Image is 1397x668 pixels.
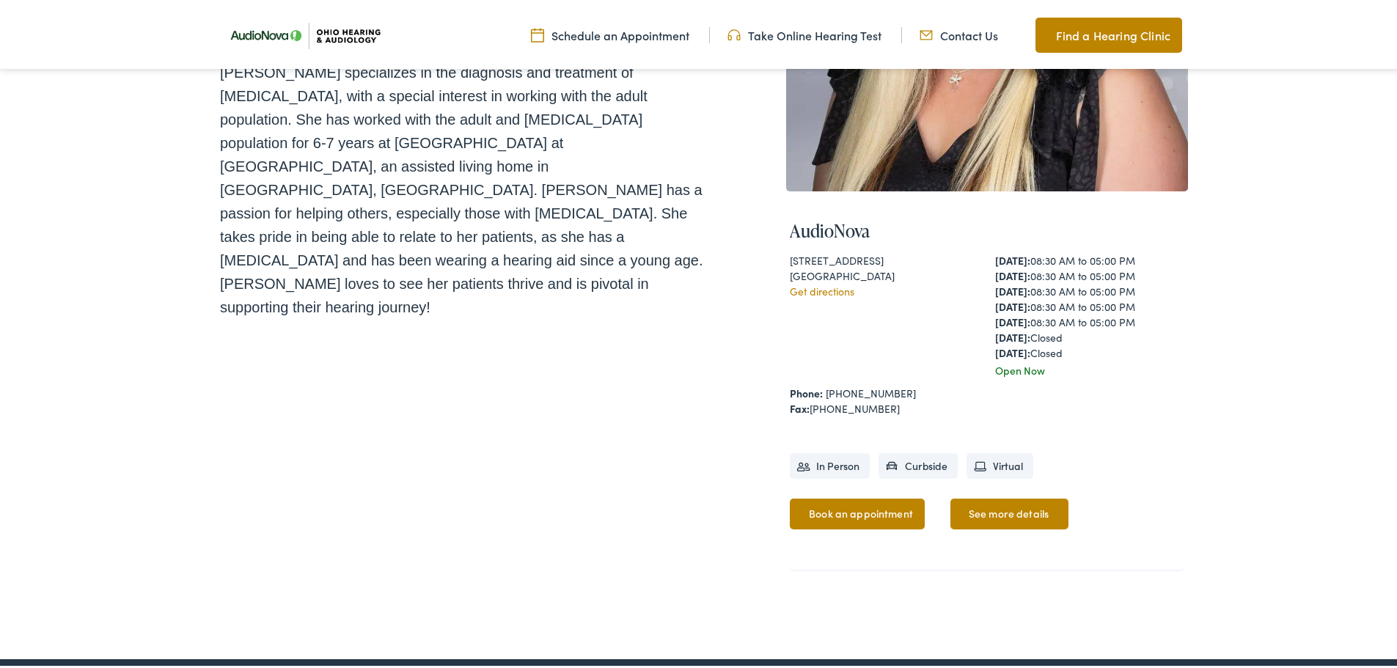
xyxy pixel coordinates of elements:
[995,296,1030,311] strong: [DATE]:
[995,250,1030,265] strong: [DATE]:
[220,58,704,316] p: [PERSON_NAME] specializes in the diagnosis and treatment of [MEDICAL_DATA], with a special intere...
[790,265,979,281] div: [GEOGRAPHIC_DATA]
[826,383,916,397] a: [PHONE_NUMBER]
[790,496,925,526] a: Book an appointment
[950,496,1068,526] a: See more details
[995,250,1184,358] div: 08:30 AM to 05:00 PM 08:30 AM to 05:00 PM 08:30 AM to 05:00 PM 08:30 AM to 05:00 PM 08:30 AM to 0...
[790,398,810,413] strong: Fax:
[995,360,1184,375] div: Open Now
[790,398,1184,414] div: [PHONE_NUMBER]
[790,450,870,476] li: In Person
[790,281,854,296] a: Get directions
[790,218,1184,239] h4: AudioNova
[995,342,1030,357] strong: [DATE]:
[531,24,544,40] img: Calendar Icon to schedule a hearing appointment in Cincinnati, OH
[531,24,689,40] a: Schedule an Appointment
[727,24,741,40] img: Headphones icone to schedule online hearing test in Cincinnati, OH
[790,250,979,265] div: [STREET_ADDRESS]
[995,327,1030,342] strong: [DATE]:
[1035,15,1182,50] a: Find a Hearing Clinic
[967,450,1033,476] li: Virtual
[995,312,1030,326] strong: [DATE]:
[790,383,823,397] strong: Phone:
[995,265,1030,280] strong: [DATE]:
[727,24,881,40] a: Take Online Hearing Test
[1035,23,1049,41] img: Map pin icon to find Ohio Hearing & Audiology in Cincinnati, OH
[920,24,933,40] img: Mail icon representing email contact with Ohio Hearing in Cincinnati, OH
[920,24,998,40] a: Contact Us
[879,450,958,476] li: Curbside
[995,281,1030,296] strong: [DATE]:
